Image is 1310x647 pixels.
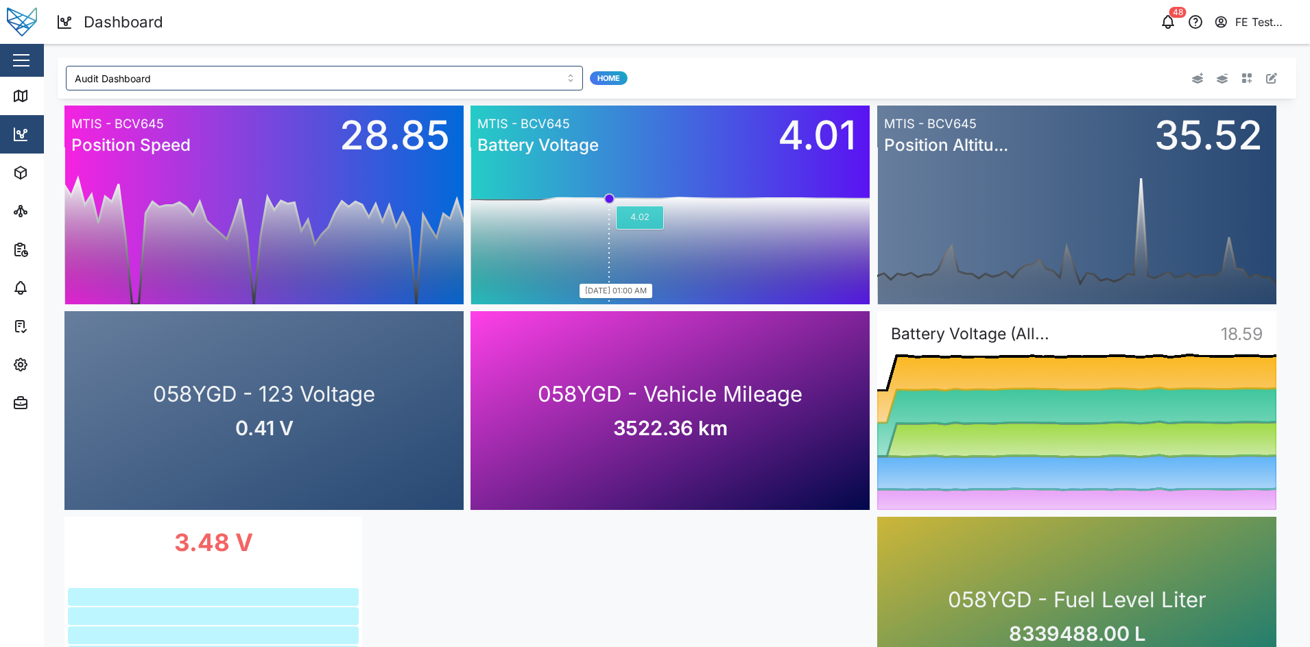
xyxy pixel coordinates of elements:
span: 3522.36 km [613,413,728,443]
div: Dashboard [84,10,163,34]
div: Alarms [36,280,78,295]
tspan: 35.52 [1154,111,1263,159]
tspan: MTIS - BCV645 [884,116,977,131]
input: Choose a dashboard [66,66,583,90]
div: 48 [1169,7,1187,18]
div: Sites [36,204,69,219]
div: Admin [36,395,76,411]
tspan: 4.01 [778,111,856,159]
div: Settings [36,357,84,372]
button: FE Test Admin [1213,12,1299,32]
tspan: Position Altitu... [884,135,1008,155]
tspan: Position Speed [71,135,191,155]
tspan: MTIS - BCV645 [71,116,164,131]
div: Reports [36,242,82,257]
tspan: 28.85 [340,111,450,159]
tspan: Battery Voltage [477,135,599,155]
div: Assets [36,165,78,180]
div: Tasks [36,319,73,334]
span: 058YGD - Vehicle Mileage [538,378,802,411]
div: Map [36,88,67,103]
div: FE Test Admin [1235,14,1298,31]
label: 3.48 V [68,524,359,587]
span: 058YGD - 123 Voltage [153,378,375,411]
tspan: MTIS - BCV645 [477,116,570,131]
span: 058YGD - Fuel Level Liter [948,583,1206,616]
img: Main Logo [7,7,37,37]
div: Dashboard [36,127,97,142]
span: Home [597,72,621,84]
span: 0.41 V [235,413,294,443]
